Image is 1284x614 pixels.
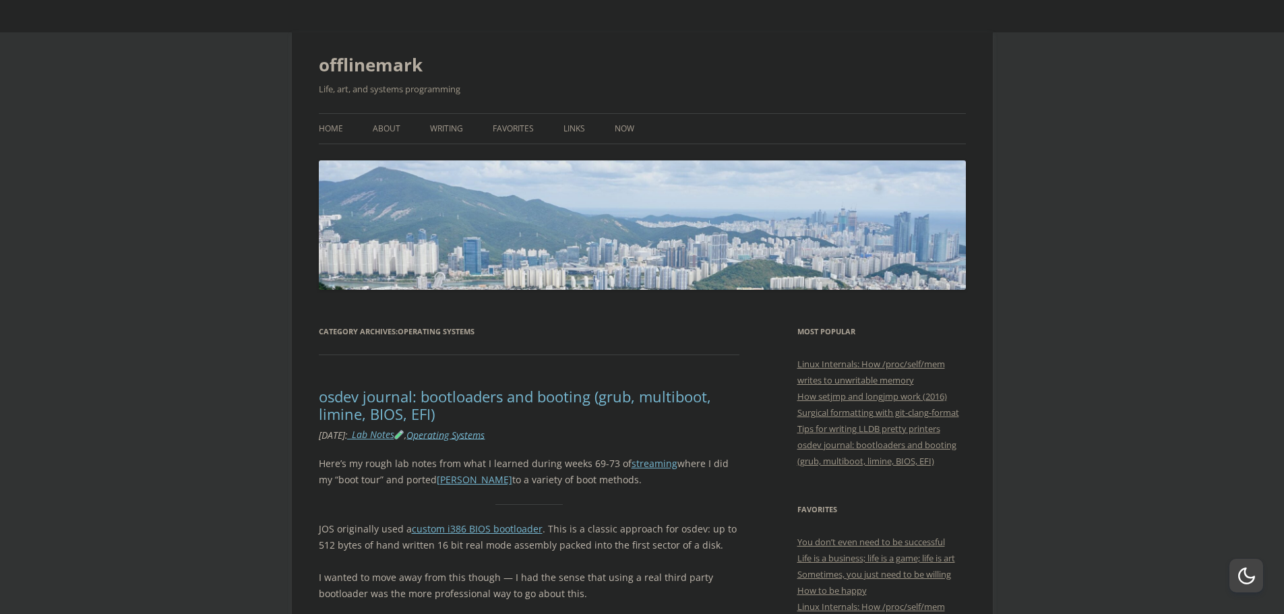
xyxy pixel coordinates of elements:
a: Tips for writing LLDB pretty printers [797,423,940,435]
img: 🧪 [394,430,404,439]
p: Here’s my rough lab notes from what I learned during weeks 69-73 of where I did my “boot tour” an... [319,456,740,488]
a: You don’t even need to be successful [797,536,945,548]
a: custom i386 BIOS bootloader [412,522,543,535]
a: Surgical formatting with git-clang-format [797,406,959,419]
a: How to be happy [797,584,867,596]
a: offlinemark [319,49,423,81]
a: Operating Systems [406,428,485,441]
p: JOS originally used a . This is a classic approach for osdev: up to 512 bytes of hand written 16 ... [319,521,740,553]
h2: Life, art, and systems programming [319,81,966,97]
p: I wanted to move away from this though — I had the sense that using a real third party bootloader... [319,570,740,602]
a: Home [319,114,343,144]
a: streaming [632,457,677,470]
a: Favorites [493,114,534,144]
h3: Most Popular [797,324,966,340]
a: Sometimes, you just need to be willing [797,568,951,580]
a: _Lab Notes [348,428,405,441]
a: osdev journal: bootloaders and booting (grub, multiboot, limine, BIOS, EFI) [797,439,956,467]
a: About [373,114,400,144]
a: Links [563,114,585,144]
a: [PERSON_NAME] [437,473,512,486]
a: Life is a business; life is a game; life is art [797,552,955,564]
h1: Category Archives: [319,324,740,340]
a: How setjmp and longjmp work (2016) [797,390,947,402]
time: [DATE] [319,428,345,441]
span: Operating Systems [398,326,475,336]
a: Now [615,114,634,144]
img: offlinemark [319,160,966,290]
a: Linux Internals: How /proc/self/mem writes to unwritable memory [797,358,945,386]
a: osdev journal: bootloaders and booting (grub, multiboot, limine, BIOS, EFI) [319,386,711,424]
a: Writing [430,114,463,144]
i: : , [319,428,485,441]
h3: Favorites [797,501,966,518]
